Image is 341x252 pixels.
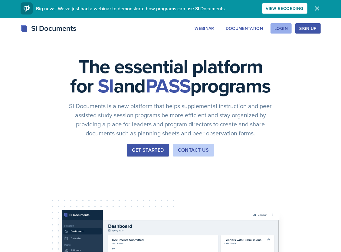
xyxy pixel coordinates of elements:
button: View Recording [262,3,307,14]
button: Get Started [127,144,169,157]
button: Login [271,23,292,34]
div: SI Documents [21,23,77,34]
div: View Recording [266,6,303,11]
button: Sign Up [295,23,320,34]
span: Big news! We've just had a webinar to demonstrate how programs can use SI Documents. [36,5,226,12]
div: Get Started [132,147,164,154]
button: Documentation [222,23,267,34]
div: Documentation [226,26,263,31]
div: Webinar [195,26,214,31]
div: Contact Us [178,147,209,154]
div: Login [274,26,288,31]
div: Sign Up [299,26,316,31]
button: Webinar [191,23,218,34]
button: Contact Us [173,144,214,157]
